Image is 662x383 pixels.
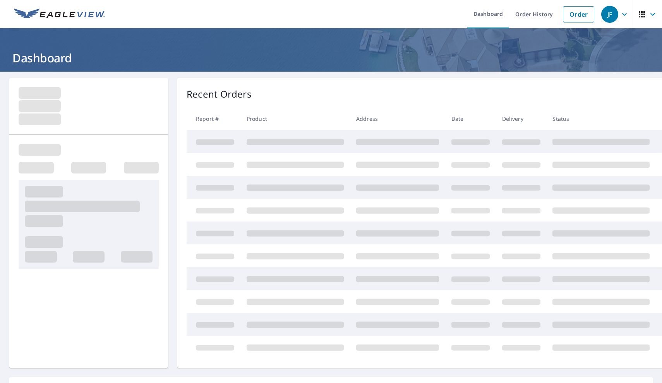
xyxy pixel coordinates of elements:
[496,107,547,130] th: Delivery
[601,6,618,23] div: JF
[350,107,445,130] th: Address
[187,107,240,130] th: Report #
[14,9,105,20] img: EV Logo
[546,107,656,130] th: Status
[187,87,252,101] p: Recent Orders
[240,107,350,130] th: Product
[9,50,653,66] h1: Dashboard
[563,6,594,22] a: Order
[445,107,496,130] th: Date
